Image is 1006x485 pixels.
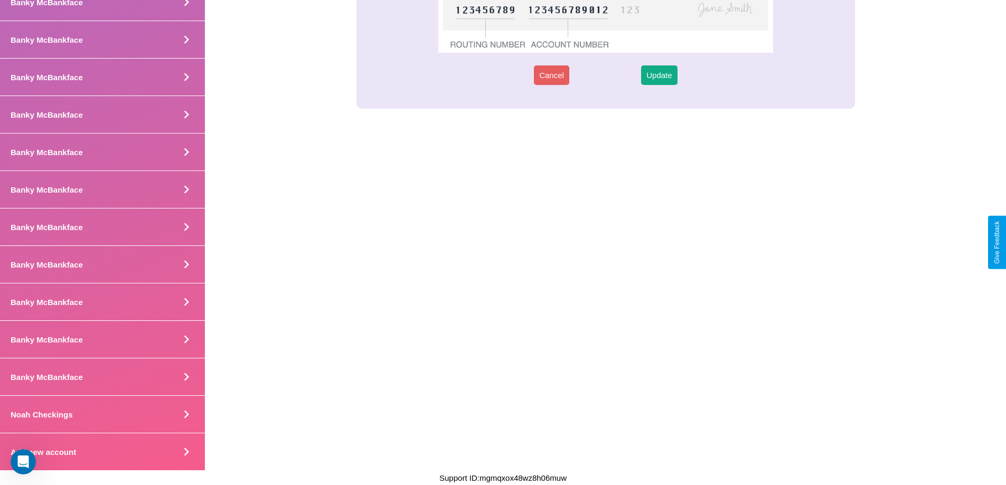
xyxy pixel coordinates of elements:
h4: Banky McBankface [11,73,83,82]
h4: Banky McBankface [11,298,83,307]
h4: Banky McBankface [11,335,83,344]
h4: Banky McBankface [11,148,83,157]
button: Cancel [534,65,569,85]
div: Give Feedback [993,221,1001,264]
p: Support ID: mgmqxox48wz8h06muw [439,471,567,485]
h4: Noah Checkings [11,410,73,419]
h4: Banky McBankface [11,373,83,382]
h4: Banky McBankface [11,35,83,44]
h4: Banky McBankface [11,110,83,119]
h4: Banky McBankface [11,260,83,269]
iframe: Intercom live chat [11,449,36,474]
h4: Add new account [11,448,76,457]
h4: Banky McBankface [11,185,83,194]
button: Update [641,65,677,85]
h4: Banky McBankface [11,223,83,232]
